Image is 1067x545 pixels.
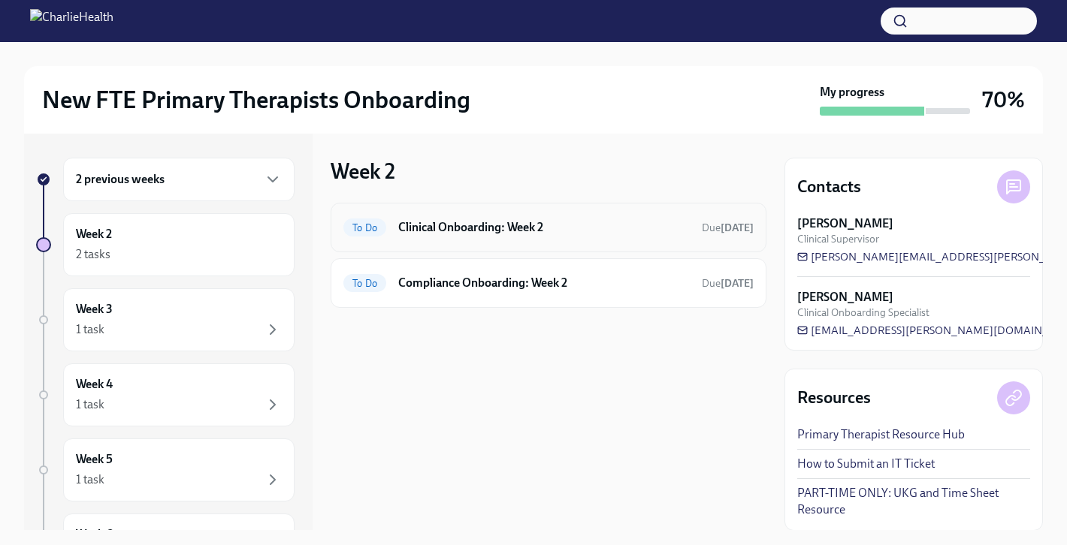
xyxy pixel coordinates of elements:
[797,426,965,443] a: Primary Therapist Resource Hub
[343,271,754,295] a: To DoCompliance Onboarding: Week 2Due[DATE]
[76,526,113,543] h6: Week 6
[76,396,104,413] div: 1 task
[721,221,754,234] strong: [DATE]
[343,278,386,289] span: To Do
[702,277,754,290] span: Due
[343,215,754,239] a: To DoClinical Onboarding: Week 2Due[DATE]
[398,219,690,236] h6: Clinical Onboarding: Week 2
[36,213,295,276] a: Week 22 tasks
[797,387,871,409] h4: Resources
[36,288,295,351] a: Week 31 task
[982,86,1025,113] h3: 70%
[76,301,113,318] h6: Week 3
[30,9,113,33] img: CharlieHealth
[797,176,861,198] h4: Contacts
[76,171,165,188] h6: 2 previous weeks
[797,232,879,246] span: Clinical Supervisor
[36,438,295,501] a: Week 51 task
[797,289,893,306] strong: [PERSON_NAME]
[797,306,929,320] span: Clinical Onboarding Specialist
[331,158,395,185] h3: Week 2
[797,485,1030,518] a: PART-TIME ONLY: UKG and Time Sheet Resource
[76,321,104,338] div: 1 task
[702,276,754,291] span: August 30th, 2025 07:00
[702,221,754,235] span: August 30th, 2025 07:00
[76,451,113,468] h6: Week 5
[820,84,884,101] strong: My progress
[36,363,295,426] a: Week 41 task
[343,222,386,233] span: To Do
[76,246,110,263] div: 2 tasks
[76,471,104,488] div: 1 task
[398,275,690,291] h6: Compliance Onboarding: Week 2
[721,277,754,290] strong: [DATE]
[63,158,295,201] div: 2 previous weeks
[42,85,470,115] h2: New FTE Primary Therapists Onboarding
[76,226,112,242] h6: Week 2
[797,215,893,232] strong: [PERSON_NAME]
[76,376,113,393] h6: Week 4
[702,221,754,234] span: Due
[797,456,935,472] a: How to Submit an IT Ticket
